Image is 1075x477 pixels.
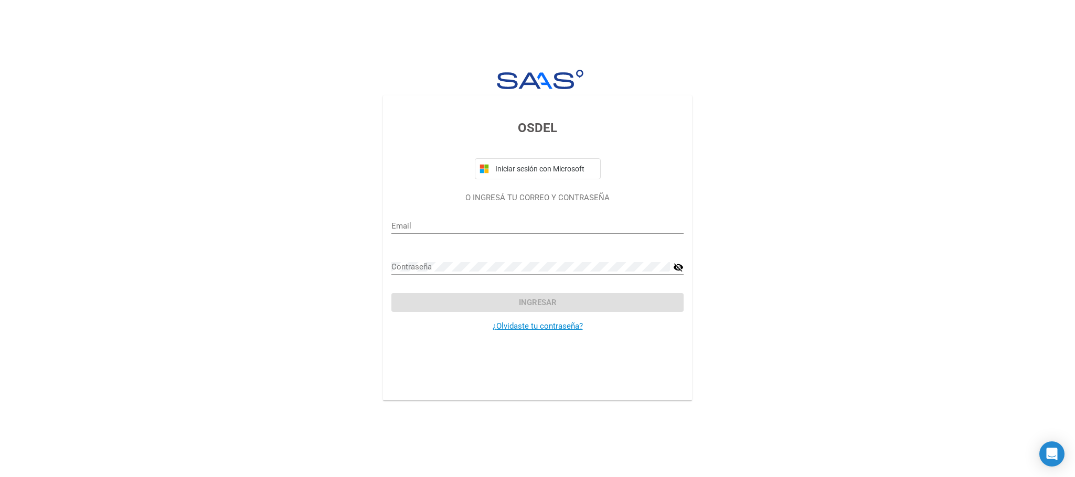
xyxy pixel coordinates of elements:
[673,261,684,274] mat-icon: visibility_off
[493,165,596,173] span: Iniciar sesión con Microsoft
[493,321,583,331] a: ¿Olvidaste tu contraseña?
[475,158,601,179] button: Iniciar sesión con Microsoft
[391,192,684,204] p: O INGRESÁ TU CORREO Y CONTRASEÑA
[1039,441,1065,467] div: Open Intercom Messenger
[519,298,557,307] span: Ingresar
[391,118,684,137] h3: OSDEL
[391,293,684,312] button: Ingresar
